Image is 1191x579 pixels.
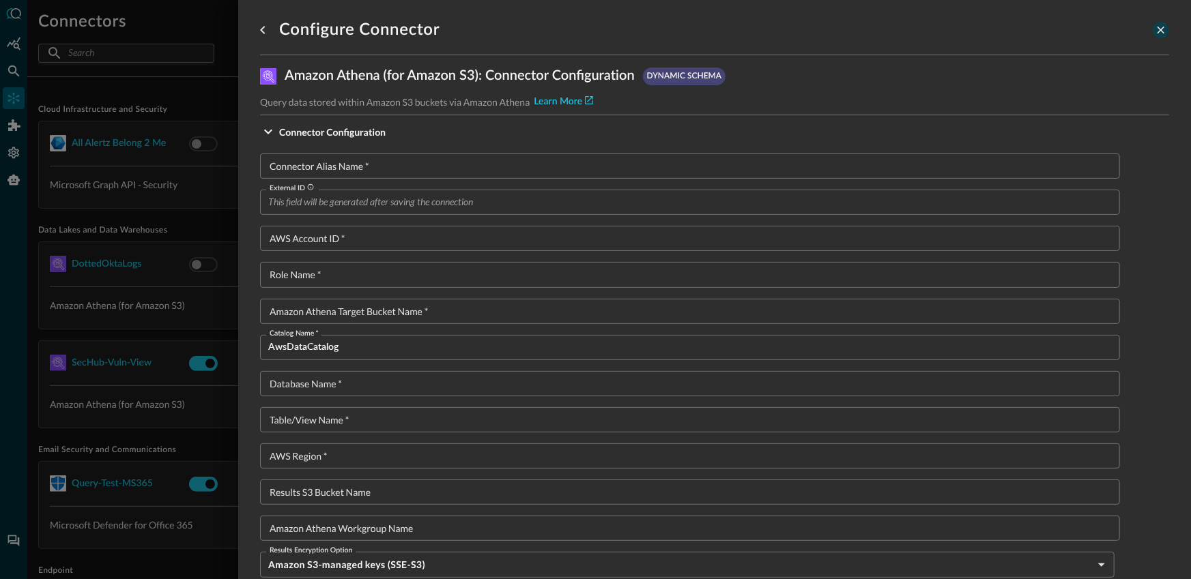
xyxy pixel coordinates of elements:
label: Catalog Name [270,329,319,340]
p: Amazon Athena (for Amazon S3) : Connector Configuration [285,66,635,87]
img: AWSAthena.svg [260,68,276,85]
button: close-drawer [1153,22,1169,38]
svg: External ID for cross-account role [307,183,315,191]
h1: Configure Connector [279,19,440,41]
p: Query data stored within Amazon S3 buckets via Amazon Athena [260,95,530,109]
p: Connector Configuration [279,125,386,139]
label: Results Encryption Option [270,546,352,556]
a: Learn More [534,95,593,109]
button: Connector Configuration [260,115,1169,148]
div: External ID [270,183,314,194]
p: dynamic schema [647,70,721,83]
button: go back [252,19,274,41]
h5: Amazon S3-managed keys (SSE-S3) [268,558,1093,571]
input: This field will be generated after saving the connection [268,190,1120,215]
svg: Expand More [260,123,276,140]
